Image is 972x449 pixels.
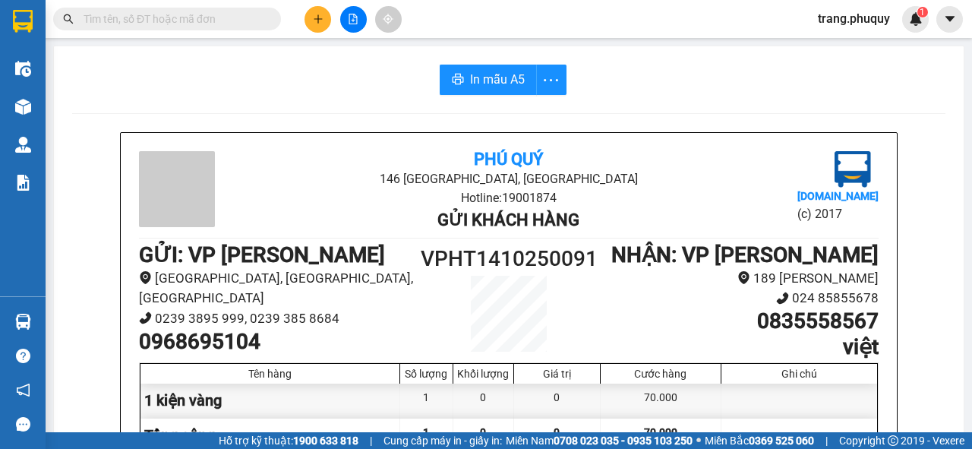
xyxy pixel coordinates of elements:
b: Phú Quý [474,150,543,169]
div: 1 [400,384,453,418]
div: 1 kiện vàng [140,384,400,418]
b: NHẬN : VP [PERSON_NAME] [611,242,879,267]
div: Giá trị [518,368,596,380]
span: 0 [554,426,560,438]
span: ⚪️ [696,438,701,444]
li: 189 [PERSON_NAME] [601,268,879,289]
span: 70.000 [644,426,677,438]
li: 146 [GEOGRAPHIC_DATA], [GEOGRAPHIC_DATA] [262,169,755,188]
span: Cung cấp máy in - giấy in: [383,432,502,449]
span: aim [383,14,393,24]
li: (c) 2017 [797,204,879,223]
span: Hỗ trợ kỹ thuật: [219,432,358,449]
li: [GEOGRAPHIC_DATA], [GEOGRAPHIC_DATA], [GEOGRAPHIC_DATA] [139,268,416,308]
span: Miền Nam [506,432,693,449]
span: 0 [480,426,486,438]
span: environment [139,271,152,284]
div: Ghi chú [725,368,873,380]
button: plus [305,6,331,33]
img: warehouse-icon [15,61,31,77]
li: 024 85855678 [601,288,879,308]
h1: VPHT1410250091 [416,242,601,276]
img: warehouse-icon [15,99,31,115]
img: warehouse-icon [15,314,31,330]
span: copyright [888,435,898,446]
span: | [370,432,372,449]
button: more [536,65,566,95]
input: Tìm tên, số ĐT hoặc mã đơn [84,11,263,27]
span: | [825,432,828,449]
b: Gửi khách hàng [437,210,579,229]
span: 1 [920,7,925,17]
h1: 0968695104 [139,329,416,355]
span: question-circle [16,349,30,363]
b: [DOMAIN_NAME] [797,190,879,202]
strong: 0369 525 060 [749,435,814,447]
li: Hotline: 19001874 [262,188,755,207]
strong: 0708 023 035 - 0935 103 250 [554,435,693,447]
span: plus [313,14,323,24]
button: printerIn mẫu A5 [440,65,537,95]
h1: 0835558567 [601,308,879,334]
img: logo.jpg [835,151,871,188]
li: 0239 3895 999, 0239 385 8684 [139,308,416,329]
img: icon-new-feature [909,12,923,26]
div: Khối lượng [457,368,510,380]
span: phone [139,311,152,324]
span: phone [776,292,789,305]
span: more [537,71,566,90]
span: notification [16,383,30,397]
span: printer [452,73,464,87]
span: search [63,14,74,24]
img: solution-icon [15,175,31,191]
div: Tên hàng [144,368,396,380]
h1: việt [601,334,879,360]
span: Tổng cộng [144,426,215,444]
span: message [16,417,30,432]
img: logo-vxr [13,10,33,33]
img: warehouse-icon [15,137,31,153]
span: 1 [423,426,429,438]
div: 0 [453,384,514,418]
span: trang.phuquy [806,9,902,28]
span: file-add [348,14,358,24]
b: GỬI : VP [PERSON_NAME] [139,242,385,267]
span: caret-down [943,12,957,26]
span: In mẫu A5 [470,70,525,89]
div: Cước hàng [604,368,717,380]
div: Số lượng [404,368,449,380]
span: Miền Bắc [705,432,814,449]
sup: 1 [917,7,928,17]
span: environment [737,271,750,284]
div: 70.000 [601,384,721,418]
button: caret-down [936,6,963,33]
strong: 1900 633 818 [293,435,358,447]
button: aim [375,6,402,33]
button: file-add [340,6,367,33]
div: 0 [514,384,601,418]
